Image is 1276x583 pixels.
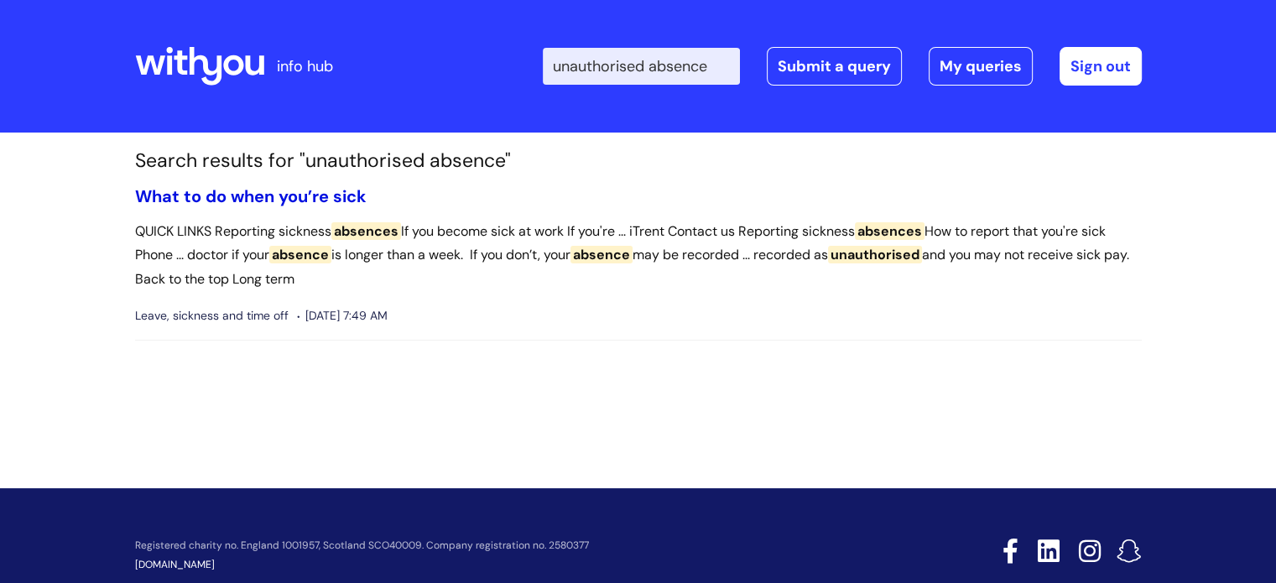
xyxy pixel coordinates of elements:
[297,305,388,326] span: [DATE] 7:49 AM
[855,222,924,240] span: absences
[543,47,1142,86] div: | -
[269,246,331,263] span: absence
[828,246,922,263] span: unauthorised
[135,220,1142,292] p: QUICK LINKS Reporting sickness If you become sick at work If you're ... iTrent Contact us Reporti...
[543,48,740,85] input: Search
[331,222,401,240] span: absences
[570,246,633,263] span: absence
[135,540,883,551] p: Registered charity no. England 1001957, Scotland SCO40009. Company registration no. 2580377
[135,558,215,571] a: [DOMAIN_NAME]
[277,53,333,80] p: info hub
[1060,47,1142,86] a: Sign out
[929,47,1033,86] a: My queries
[135,149,1142,173] h1: Search results for "unauthorised absence"
[135,185,367,207] a: What to do when you’re sick
[767,47,902,86] a: Submit a query
[135,305,289,326] span: Leave, sickness and time off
